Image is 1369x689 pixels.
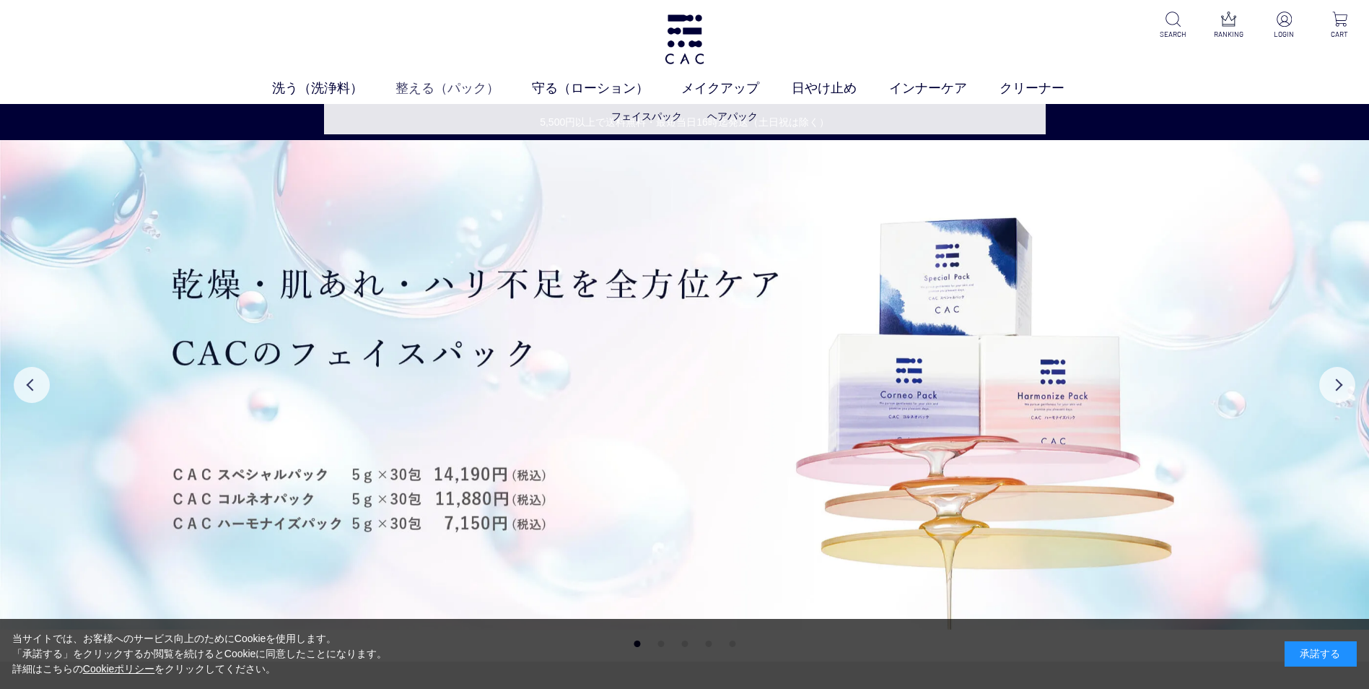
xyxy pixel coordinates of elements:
div: 承諾する [1285,641,1357,667]
div: 当サイトでは、お客様へのサービス向上のためにCookieを使用します。 「承諾する」をクリックするか閲覧を続けるとCookieに同意したことになります。 詳細はこちらの をクリックしてください。 [12,631,388,677]
a: RANKING [1211,12,1246,40]
img: logo [662,14,707,64]
a: クリーナー [1000,79,1097,98]
button: Previous [14,367,50,403]
p: SEARCH [1155,29,1191,40]
a: LOGIN [1267,12,1302,40]
p: RANKING [1211,29,1246,40]
a: 守る（ローション） [532,79,681,98]
a: Cookieポリシー [83,663,155,675]
a: CART [1322,12,1357,40]
a: 日やけ止め [792,79,889,98]
a: 5,500円以上で送料無料・最短当日16時迄発送（土日祝は除く） [1,115,1368,130]
a: 整える（パック） [395,79,532,98]
a: 洗う（洗浄料） [272,79,395,98]
a: インナーケア [889,79,1000,98]
button: Next [1319,367,1355,403]
a: メイクアップ [681,79,792,98]
a: SEARCH [1155,12,1191,40]
a: フェイスパック [611,110,682,122]
p: CART [1322,29,1357,40]
p: LOGIN [1267,29,1302,40]
a: ヘアパック [707,110,758,122]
